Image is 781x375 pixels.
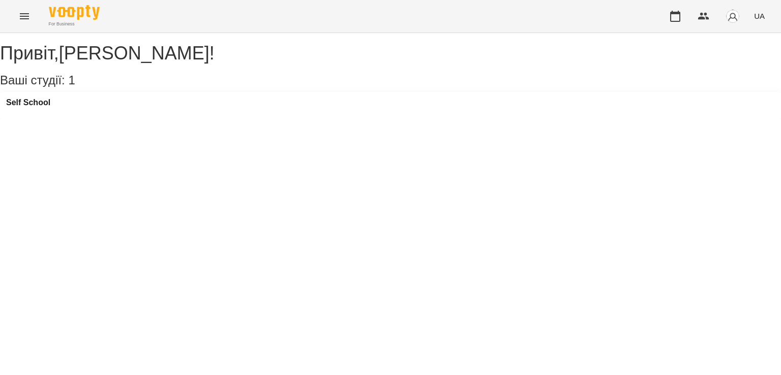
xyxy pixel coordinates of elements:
button: Menu [12,4,37,28]
span: For Business [49,21,100,27]
button: UA [750,7,769,25]
span: 1 [68,73,75,87]
a: Self School [6,98,50,107]
img: Voopty Logo [49,5,100,20]
img: avatar_s.png [726,9,740,23]
span: UA [754,11,765,21]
